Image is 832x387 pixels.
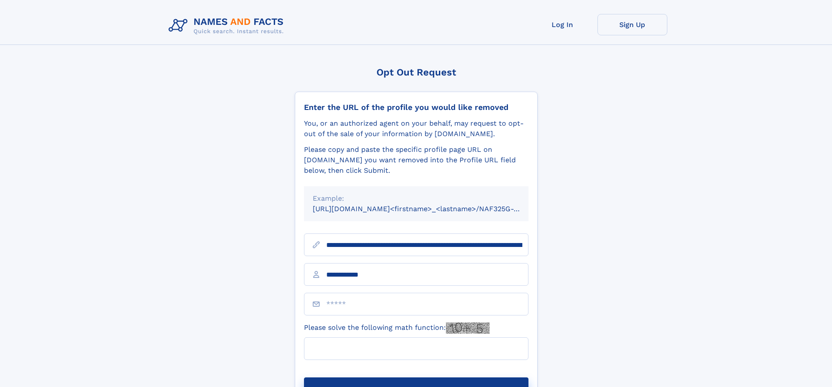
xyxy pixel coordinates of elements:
label: Please solve the following math function: [304,322,490,334]
a: Log In [528,14,597,35]
div: Opt Out Request [295,67,538,78]
a: Sign Up [597,14,667,35]
div: Example: [313,193,520,204]
small: [URL][DOMAIN_NAME]<firstname>_<lastname>/NAF325G-xxxxxxxx [313,205,545,213]
div: You, or an authorized agent on your behalf, may request to opt-out of the sale of your informatio... [304,118,528,139]
img: Logo Names and Facts [165,14,291,38]
div: Please copy and paste the specific profile page URL on [DOMAIN_NAME] you want removed into the Pr... [304,144,528,176]
div: Enter the URL of the profile you would like removed [304,103,528,112]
